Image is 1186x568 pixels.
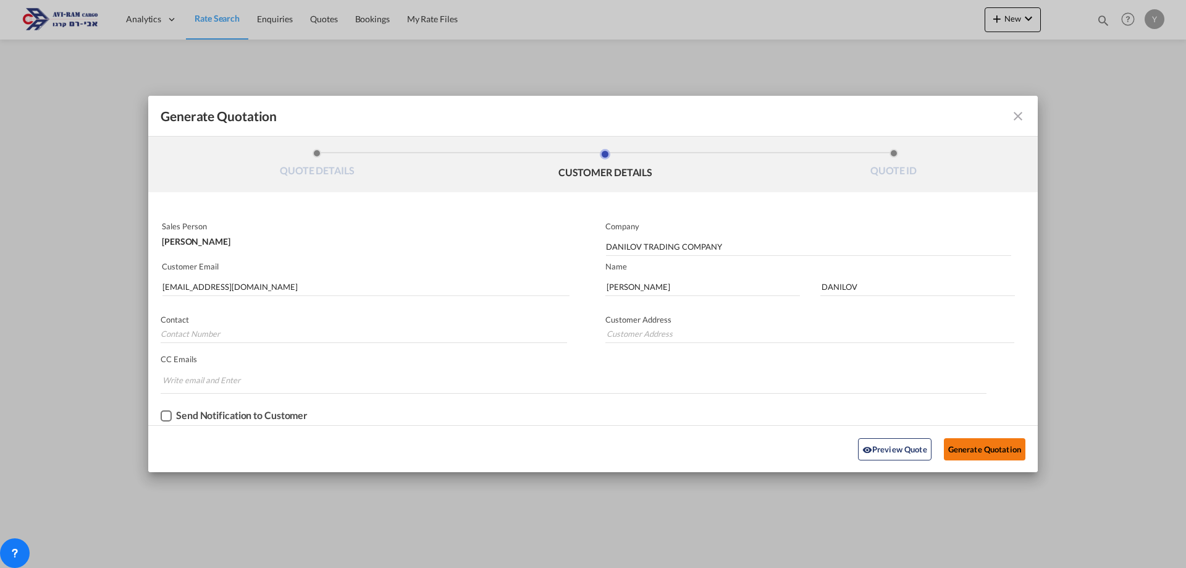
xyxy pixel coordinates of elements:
input: Customer Address [605,324,1014,343]
div: [PERSON_NAME] [162,231,567,246]
span: Customer Address [605,315,671,324]
li: QUOTE DETAILS [173,149,461,182]
p: Name [605,261,1038,271]
md-icon: icon-eye [862,445,872,455]
p: Sales Person [162,221,567,231]
md-icon: icon-close fg-AAA8AD cursor m-0 [1011,109,1025,124]
button: icon-eyePreview Quote [858,438,932,460]
md-dialog: Generate QuotationQUOTE ... [148,96,1038,472]
p: Company [605,221,1011,231]
p: CC Emails [161,354,986,364]
li: CUSTOMER DETAILS [461,149,750,182]
li: QUOTE ID [749,149,1038,182]
p: Contact [161,315,567,324]
md-checkbox: Checkbox No Ink [161,410,308,422]
button: Generate Quotation [944,438,1025,460]
md-chips-wrap: Chips container. Enter the text area, then type text, and press enter to add a chip. [161,369,986,393]
span: Generate Quotation [161,108,277,124]
input: Contact Number [161,324,567,343]
input: Chips input. [162,370,255,390]
input: Company Name [606,237,1011,256]
p: Customer Email [162,261,570,271]
div: Send Notification to Customer [176,410,308,421]
input: Search by Customer Name/Email Id/Company [162,278,570,296]
input: First Name [605,278,800,296]
input: Last Name [820,278,1015,296]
